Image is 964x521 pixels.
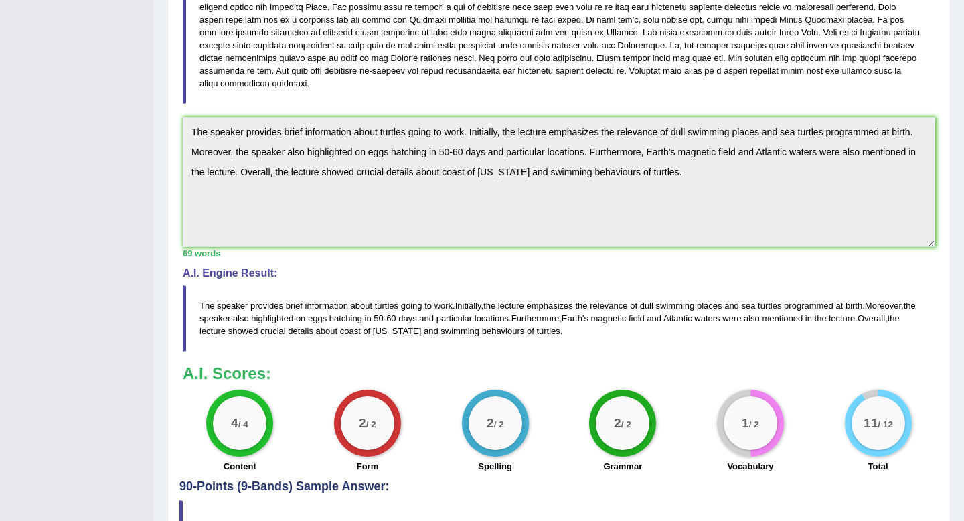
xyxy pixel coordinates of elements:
[865,301,901,311] span: Moreover
[835,301,843,311] span: at
[749,419,759,429] small: / 2
[436,313,472,323] span: particular
[864,416,878,431] big: 11
[483,301,495,311] span: the
[374,313,383,323] span: 50
[621,419,631,429] small: / 2
[419,313,434,323] span: and
[829,313,855,323] span: lecture
[250,301,283,311] span: provides
[359,416,366,431] big: 2
[386,313,396,323] span: 60
[846,301,862,311] span: birth
[366,419,376,429] small: / 2
[288,326,313,336] span: details
[455,301,481,311] span: Initially
[365,313,372,323] span: in
[647,313,661,323] span: and
[878,419,893,429] small: / 12
[224,460,256,473] label: Content
[199,326,226,336] span: lecture
[526,301,572,311] span: emphasizes
[742,416,749,431] big: 1
[183,364,271,382] b: A.I. Scores:
[722,313,741,323] span: were
[511,313,560,323] span: Furthermore
[286,301,303,311] span: brief
[340,326,361,336] span: coast
[401,301,422,311] span: going
[424,301,432,311] span: to
[744,313,760,323] span: also
[217,301,248,311] span: speaker
[375,301,398,311] span: turtles
[424,326,438,336] span: and
[758,301,781,311] span: turtles
[904,301,916,311] span: the
[614,416,621,431] big: 2
[231,416,238,431] big: 4
[656,301,695,311] span: swimming
[888,313,900,323] span: the
[183,247,935,260] div: 69 words
[260,326,286,336] span: crucial
[183,267,935,279] h4: A.I. Engine Result:
[603,460,642,473] label: Grammar
[475,313,509,323] span: locations
[629,313,645,323] span: field
[527,326,534,336] span: of
[478,460,512,473] label: Spelling
[762,313,803,323] span: mentioned
[493,419,503,429] small: / 2
[640,301,653,311] span: dull
[434,301,453,311] span: work
[183,285,935,352] blockquote: . , . , - . , ' . , .
[487,416,494,431] big: 2
[536,326,560,336] span: turtles
[228,326,258,336] span: showed
[784,301,833,311] span: programmed
[440,326,479,336] span: swimming
[562,313,582,323] span: Earth
[482,326,525,336] span: behaviours
[199,313,230,323] span: speaker
[590,301,627,311] span: relevance
[329,313,362,323] span: hatching
[398,313,416,323] span: days
[694,313,720,323] span: waters
[591,313,627,323] span: magnetic
[305,301,348,311] span: information
[316,326,338,336] span: about
[815,313,827,323] span: the
[868,460,888,473] label: Total
[308,313,327,323] span: eggs
[373,326,421,336] span: [US_STATE]
[575,301,587,311] span: the
[357,460,379,473] label: Form
[727,460,773,473] label: Vocabulary
[741,301,755,311] span: sea
[584,313,588,323] span: s
[805,313,812,323] span: in
[498,301,524,311] span: lecture
[724,301,739,311] span: and
[251,313,293,323] span: highlighted
[238,419,248,429] small: / 4
[858,313,885,323] span: Overall
[697,301,722,311] span: places
[363,326,370,336] span: of
[233,313,249,323] span: also
[351,301,373,311] span: about
[296,313,305,323] span: on
[199,301,214,311] span: The
[663,313,692,323] span: Atlantic
[630,301,637,311] span: of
